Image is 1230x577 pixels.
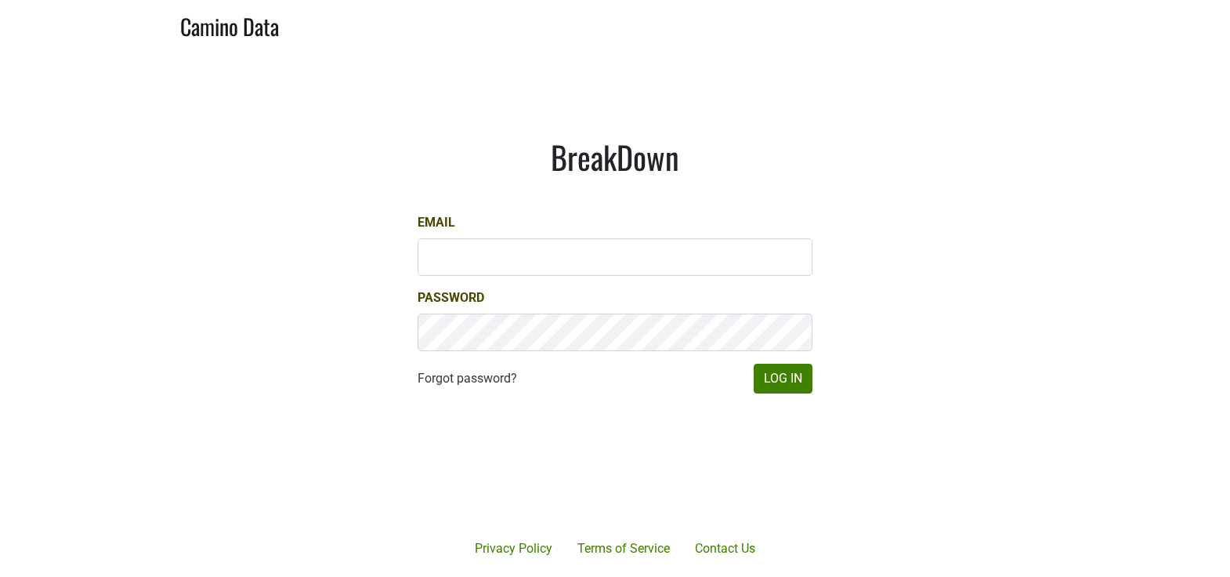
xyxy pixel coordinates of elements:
[180,6,279,43] a: Camino Data
[565,533,682,564] a: Terms of Service
[682,533,768,564] a: Contact Us
[418,288,484,307] label: Password
[462,533,565,564] a: Privacy Policy
[418,369,517,388] a: Forgot password?
[418,213,455,232] label: Email
[418,138,812,176] h1: BreakDown
[754,364,812,394] button: Log In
